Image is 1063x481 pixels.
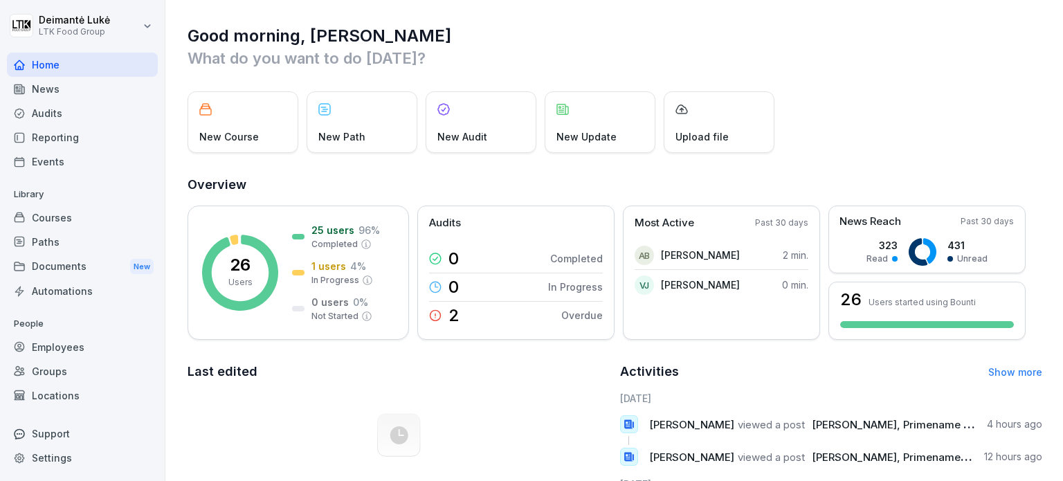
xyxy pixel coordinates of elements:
p: In Progress [548,280,603,294]
p: Deimantė Lukė [39,15,110,26]
p: What do you want to do [DATE]? [188,47,1042,69]
a: Settings [7,446,158,470]
p: People [7,313,158,335]
a: Reporting [7,125,158,149]
p: 323 [866,238,898,253]
p: News Reach [839,214,901,230]
h2: Overview [188,175,1042,194]
a: Locations [7,383,158,408]
p: LTK Food Group [39,27,110,37]
span: viewed a post [738,418,805,431]
a: Automations [7,279,158,303]
div: Documents [7,254,158,280]
p: 431 [947,238,988,253]
a: DocumentsNew [7,254,158,280]
p: Users started using Bounti [869,297,976,307]
span: [PERSON_NAME] [649,451,734,464]
a: Show more [988,366,1042,378]
p: [PERSON_NAME] [661,248,740,262]
p: 26 [230,257,251,273]
p: Library [7,183,158,206]
p: Most Active [635,215,694,231]
p: Not Started [311,310,358,323]
p: New Course [199,129,259,144]
a: Audits [7,101,158,125]
div: Support [7,421,158,446]
p: 25 users [311,223,354,237]
p: 4 % [350,259,366,273]
p: 4 hours ago [987,417,1042,431]
a: News [7,77,158,101]
p: New Update [556,129,617,144]
h2: Activities [620,362,679,381]
a: Paths [7,230,158,254]
p: 0 [448,251,459,267]
p: [PERSON_NAME] [661,278,740,292]
div: AB [635,246,654,265]
p: Audits [429,215,461,231]
p: 0 users [311,295,349,309]
p: 12 hours ago [984,450,1042,464]
p: Unread [957,253,988,265]
p: 1 users [311,259,346,273]
p: Upload file [675,129,729,144]
p: Read [866,253,888,265]
p: Overdue [561,308,603,323]
a: Employees [7,335,158,359]
p: In Progress [311,274,359,287]
a: Groups [7,359,158,383]
p: 0 % [353,295,368,309]
h3: 26 [840,291,862,308]
h6: [DATE] [620,391,1043,406]
p: New Audit [437,129,487,144]
a: Events [7,149,158,174]
p: 96 % [358,223,380,237]
p: Past 30 days [961,215,1014,228]
a: Courses [7,206,158,230]
h2: Last edited [188,362,610,381]
p: 0 min. [782,278,808,292]
p: Users [228,276,253,289]
p: Completed [550,251,603,266]
p: Past 30 days [755,217,808,229]
div: VJ [635,275,654,295]
p: 2 min. [783,248,808,262]
span: viewed a post [738,451,805,464]
p: New Path [318,129,365,144]
span: [PERSON_NAME] [649,418,734,431]
div: New [130,259,154,275]
h1: Good morning, [PERSON_NAME] [188,25,1042,47]
a: Home [7,53,158,77]
p: 2 [448,307,460,324]
p: 0 [448,279,459,296]
p: Completed [311,238,358,251]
